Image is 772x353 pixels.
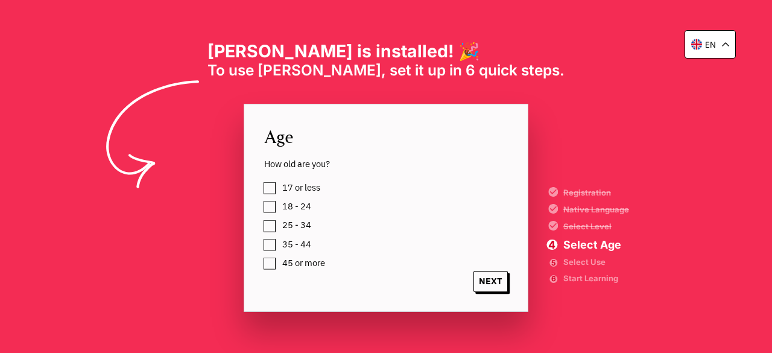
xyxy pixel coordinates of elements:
[705,40,716,49] p: en
[563,275,629,282] span: Start Learning
[207,41,565,62] h1: [PERSON_NAME] is installed! 🎉
[282,220,311,230] span: 25 - 34
[207,62,565,79] span: To use [PERSON_NAME], set it up in 6 quick steps.
[563,240,629,250] span: Select Age
[282,258,325,268] span: 45 or more
[563,189,629,197] span: Registration
[264,124,508,148] span: Age
[563,259,629,266] span: Select Use
[563,206,629,214] span: Native Language
[282,240,311,249] span: 35 - 44
[282,183,320,192] span: 17 or less
[563,223,629,231] span: Select Level
[264,159,508,170] span: How old are you?
[282,202,311,211] span: 18 - 24
[473,271,508,292] span: NEXT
